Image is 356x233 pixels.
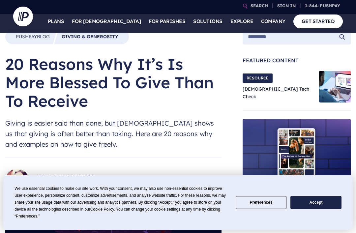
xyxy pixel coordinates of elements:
[293,15,343,28] a: GET STARTED
[319,71,351,102] img: Church Tech Check Blog Hero Image
[16,34,37,40] span: Pushpay
[236,196,286,209] button: Preferences
[48,10,64,33] a: PLANS
[243,86,309,100] a: [DEMOGRAPHIC_DATA] Tech Check
[3,175,353,230] div: Cookie Consent Prompt
[230,10,253,33] a: EXPLORE
[16,34,50,40] a: PushpayBlog
[193,10,222,33] a: SOLUTIONS
[5,169,29,192] img: Jayson D. Bradley
[62,34,118,40] a: Giving & Generosity
[290,196,341,209] button: Accept
[5,55,222,110] h1: 20 Reasons Why It’s Is More Blessed To Give Than To Receive
[90,207,114,212] span: Cookie Policy
[37,173,95,182] a: [PERSON_NAME]
[243,73,273,83] span: RESOURCE
[72,10,141,33] a: FOR [DEMOGRAPHIC_DATA]
[149,10,185,33] a: FOR PARISHES
[261,10,285,33] a: COMPANY
[243,58,351,63] span: Featured Content
[15,185,228,220] div: We use essential cookies to make our site work. With your consent, we may also use non-essential ...
[16,214,37,218] span: Preferences
[5,118,222,150] span: Giving is easier said than done, but [DEMOGRAPHIC_DATA] shows us that giving is often better than...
